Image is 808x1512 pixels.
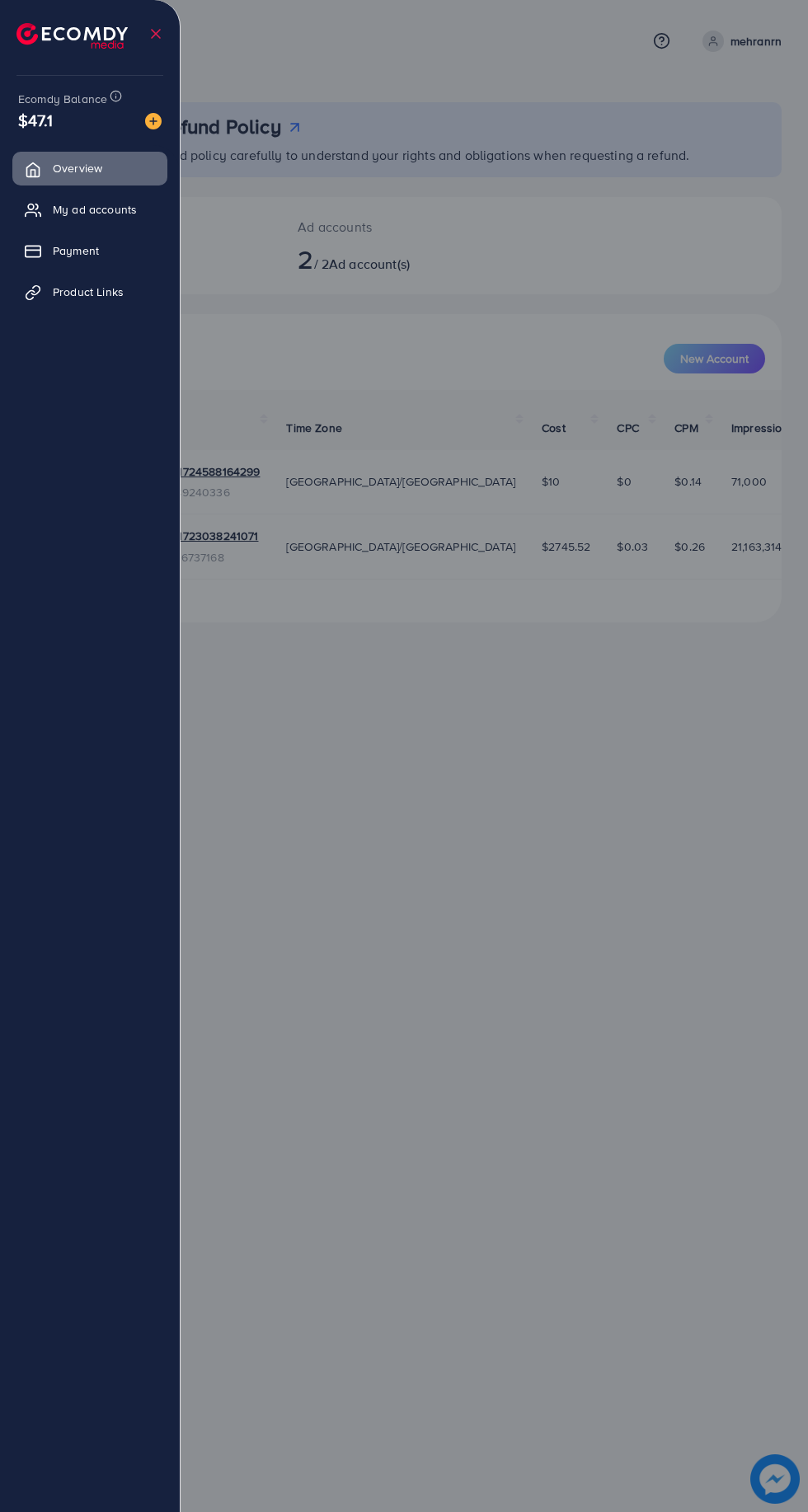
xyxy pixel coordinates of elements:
[53,201,137,218] span: My ad accounts
[53,242,99,259] span: Payment
[12,234,167,267] a: Payment
[16,23,128,49] img: logo
[53,160,102,176] span: Overview
[12,193,167,226] a: My ad accounts
[12,275,167,308] a: Product Links
[18,108,53,132] span: $47.1
[53,284,124,300] span: Product Links
[12,152,167,185] a: Overview
[18,91,107,107] span: Ecomdy Balance
[145,113,162,129] img: image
